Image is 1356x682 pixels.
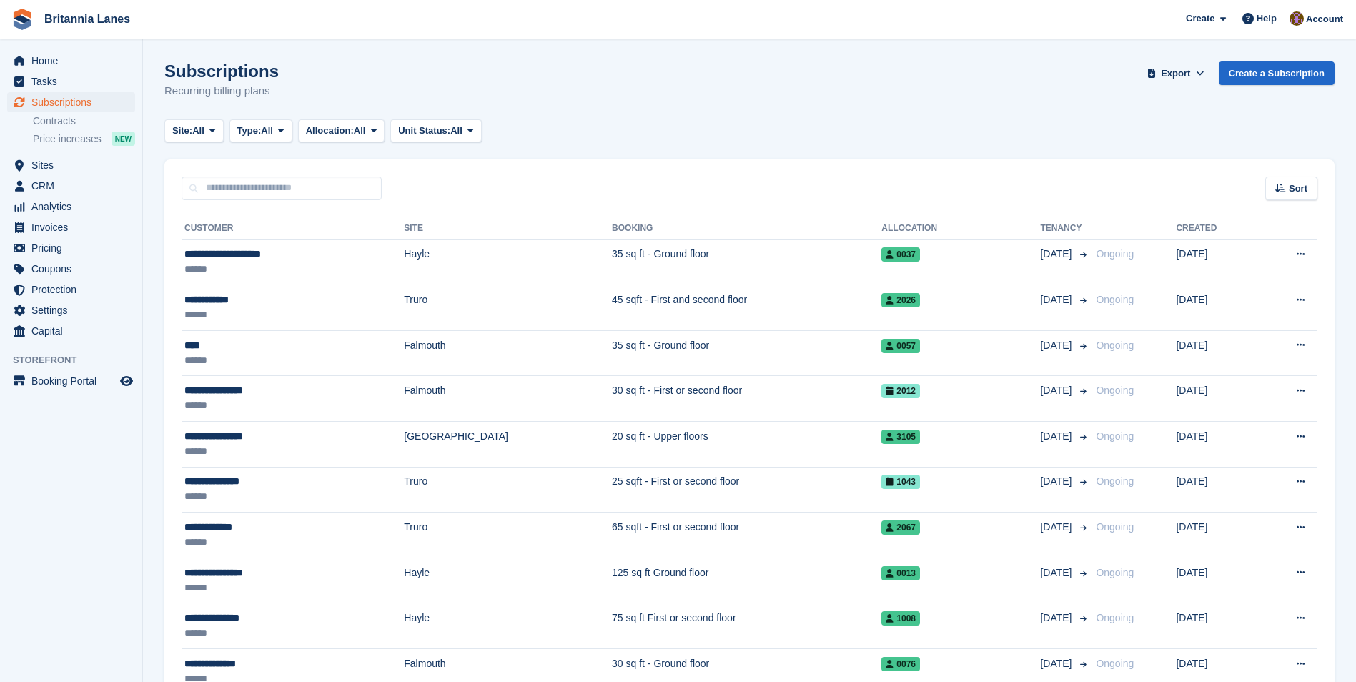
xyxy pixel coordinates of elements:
td: [DATE] [1176,467,1257,513]
a: menu [7,217,135,237]
a: menu [7,197,135,217]
span: 2067 [881,520,920,535]
a: menu [7,280,135,300]
span: 2026 [881,293,920,307]
span: [DATE] [1040,247,1074,262]
span: Ongoing [1096,385,1134,396]
a: Preview store [118,372,135,390]
span: Ongoing [1096,567,1134,578]
td: Falmouth [404,376,612,422]
span: Subscriptions [31,92,117,112]
span: Account [1306,12,1343,26]
span: All [354,124,366,138]
span: 0013 [881,566,920,580]
span: Type: [237,124,262,138]
span: Coupons [31,259,117,279]
span: 2012 [881,384,920,398]
span: Sites [31,155,117,175]
a: menu [7,51,135,71]
td: 45 sqft - First and second floor [612,285,881,331]
span: 1043 [881,475,920,489]
a: Contracts [33,114,135,128]
span: [DATE] [1040,429,1074,444]
span: Ongoing [1096,612,1134,623]
td: [DATE] [1176,513,1257,558]
td: Hayle [404,603,612,649]
td: 65 sqft - First or second floor [612,513,881,558]
span: Create [1186,11,1214,26]
span: [DATE] [1040,565,1074,580]
th: Tenancy [1040,217,1090,240]
span: Ongoing [1096,658,1134,669]
td: 35 sq ft - Ground floor [612,239,881,285]
span: 0076 [881,657,920,671]
span: [DATE] [1040,656,1074,671]
a: menu [7,238,135,258]
td: [DATE] [1176,239,1257,285]
span: [DATE] [1040,611,1074,626]
td: Truro [404,467,612,513]
td: Hayle [404,558,612,603]
th: Customer [182,217,404,240]
a: menu [7,176,135,196]
a: menu [7,92,135,112]
div: NEW [112,132,135,146]
span: [DATE] [1040,520,1074,535]
a: Create a Subscription [1219,61,1335,85]
td: Truro [404,285,612,331]
button: Allocation: All [298,119,385,143]
span: [DATE] [1040,292,1074,307]
td: [DATE] [1176,603,1257,649]
span: [DATE] [1040,338,1074,353]
a: Britannia Lanes [39,7,136,31]
span: [DATE] [1040,383,1074,398]
button: Export [1144,61,1207,85]
span: Analytics [31,197,117,217]
td: [DATE] [1176,376,1257,422]
th: Booking [612,217,881,240]
span: Ongoing [1096,248,1134,260]
button: Type: All [229,119,292,143]
span: Protection [31,280,117,300]
td: 20 sq ft - Upper floors [612,422,881,468]
span: Ongoing [1096,521,1134,533]
span: Pricing [31,238,117,258]
th: Allocation [881,217,1040,240]
span: Sort [1289,182,1307,196]
td: 30 sq ft - First or second floor [612,376,881,422]
span: All [450,124,462,138]
span: All [261,124,273,138]
a: menu [7,371,135,391]
span: Settings [31,300,117,320]
p: Recurring billing plans [164,83,279,99]
span: Unit Status: [398,124,450,138]
span: Export [1161,66,1190,81]
button: Site: All [164,119,224,143]
span: [DATE] [1040,474,1074,489]
a: menu [7,71,135,92]
span: Storefront [13,353,142,367]
td: 75 sq ft First or second floor [612,603,881,649]
td: 35 sq ft - Ground floor [612,330,881,376]
td: 125 sq ft Ground floor [612,558,881,603]
span: Allocation: [306,124,354,138]
span: 1008 [881,611,920,626]
img: stora-icon-8386f47178a22dfd0bd8f6a31ec36ba5ce8667c1dd55bd0f319d3a0aa187defe.svg [11,9,33,30]
th: Created [1176,217,1257,240]
button: Unit Status: All [390,119,481,143]
span: Price increases [33,132,102,146]
span: Home [31,51,117,71]
span: Tasks [31,71,117,92]
img: Andy Collier [1290,11,1304,26]
span: Ongoing [1096,340,1134,351]
td: [DATE] [1176,330,1257,376]
a: menu [7,300,135,320]
td: [DATE] [1176,558,1257,603]
a: menu [7,155,135,175]
span: Ongoing [1096,475,1134,487]
td: [DATE] [1176,285,1257,331]
td: 25 sqft - First or second floor [612,467,881,513]
span: Help [1257,11,1277,26]
span: 0057 [881,339,920,353]
span: CRM [31,176,117,196]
